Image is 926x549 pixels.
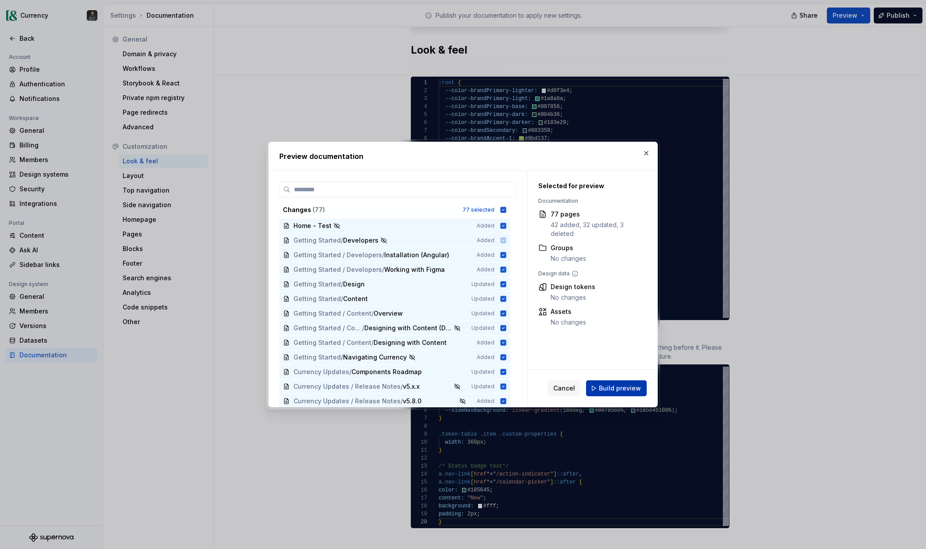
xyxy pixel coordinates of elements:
[293,367,349,376] span: Currency Updates
[538,270,642,277] div: Design data
[293,382,401,391] span: Currency Updates / Release Notes
[463,206,494,213] div: 77 selected
[343,294,368,303] span: Content
[477,222,494,229] span: Added
[293,280,341,289] span: Getting Started
[477,266,494,273] span: Added
[293,294,341,303] span: Getting Started
[343,353,407,362] span: Navigating Currency
[471,310,494,317] span: Updated
[384,251,449,259] span: Installation (Angular)
[471,281,494,288] span: Updated
[471,295,494,302] span: Updated
[283,205,457,214] div: Changes
[293,221,332,230] span: Home - Test
[279,151,647,162] h2: Preview documentation
[341,294,343,303] span: /
[551,254,586,263] div: No changes
[362,324,364,332] span: /
[553,384,575,393] span: Cancel
[551,210,642,219] div: 77 pages
[382,251,384,259] span: /
[293,338,371,347] span: Getting Started / Content
[551,293,595,302] div: No changes
[343,280,365,289] span: Design
[551,244,586,252] div: Groups
[374,338,447,347] span: Designing with Content
[538,197,642,205] div: Documentation
[477,339,494,346] span: Added
[371,338,374,347] span: /
[341,280,343,289] span: /
[293,309,371,318] span: Getting Started / Content
[349,367,351,376] span: /
[471,325,494,332] span: Updated
[548,380,581,396] button: Cancel
[477,354,494,361] span: Added
[551,220,642,238] div: 42 added, 32 updated, 3 deleted
[371,309,374,318] span: /
[401,382,403,391] span: /
[364,324,452,332] span: Designing with Content (DRAFT)
[477,251,494,259] span: Added
[374,309,403,318] span: Overview
[293,353,341,362] span: Getting Started
[551,307,586,316] div: Assets
[341,353,343,362] span: /
[293,265,382,274] span: Getting Started / Developers
[586,380,647,396] button: Build preview
[538,182,642,190] div: Selected for preview
[293,397,401,406] span: Currency Updates / Release Notes
[293,251,382,259] span: Getting Started / Developers
[599,384,641,393] span: Build preview
[293,324,362,332] span: Getting Started / Content
[403,397,421,406] span: v5.8.0
[382,265,384,274] span: /
[471,383,494,390] span: Updated
[403,382,421,391] span: v5.x.x
[384,265,445,274] span: Working with Figma
[477,398,494,405] span: Added
[551,282,595,291] div: Design tokens
[313,206,325,213] span: ( 77 )
[471,368,494,375] span: Updated
[401,397,403,406] span: /
[551,318,586,327] div: No changes
[351,367,422,376] span: Components Roadmap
